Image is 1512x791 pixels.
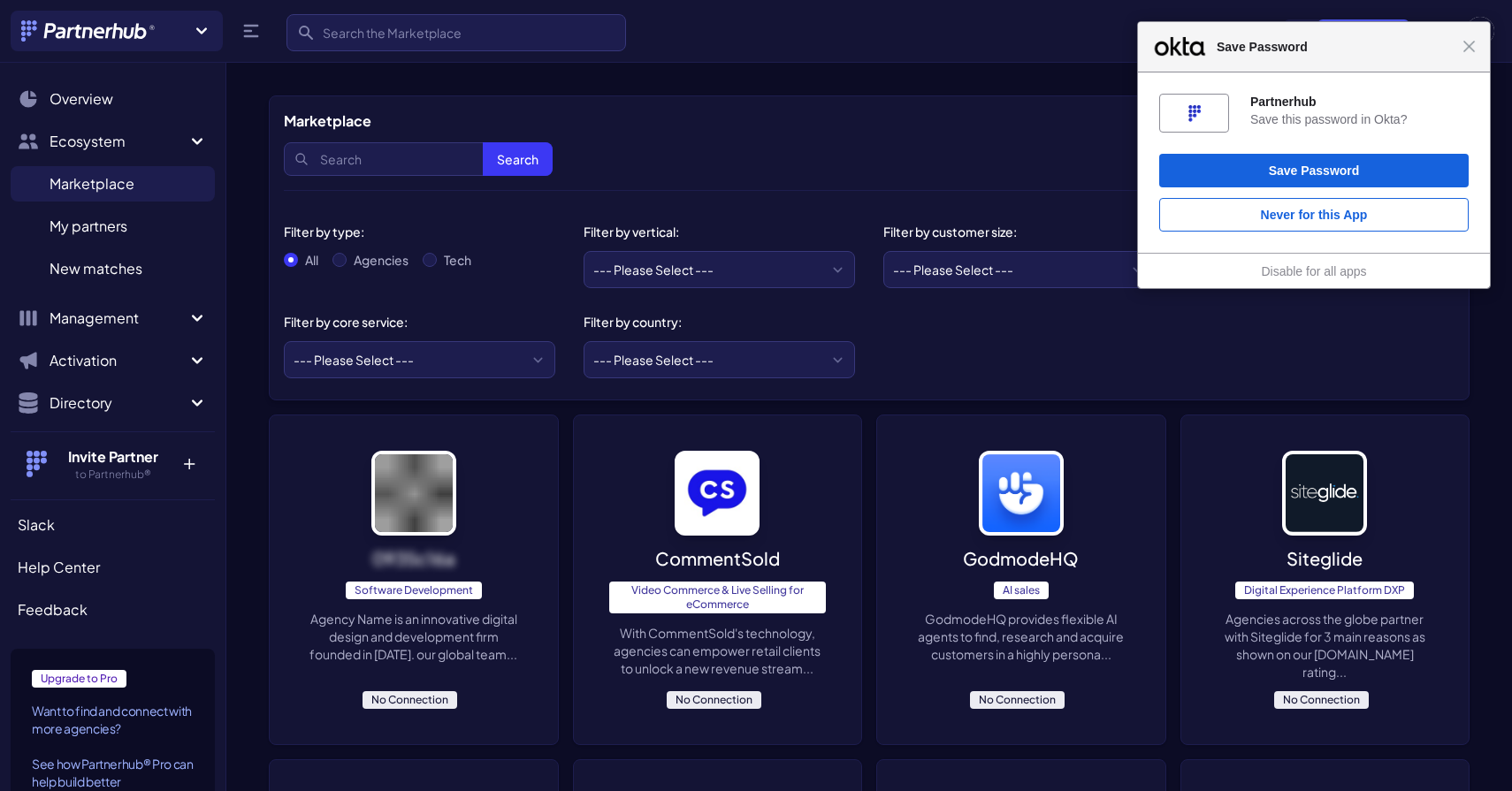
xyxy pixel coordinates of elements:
div: Filter by country: [584,313,841,331]
img: image_alt [979,451,1064,536]
p: GodmodeHQ provides flexible AI agents to find, research and acquire customers in a highly persona... [913,610,1130,663]
span: Help Center [18,557,100,578]
span: Ecosystem [50,131,187,152]
button: Management [11,300,215,336]
button: Activation [11,343,215,378]
span: Save Password [1208,36,1462,57]
label: Agencies [354,251,409,269]
span: Overview [50,88,113,110]
span: AI sales [994,582,1049,599]
img: Partnerhub® Logo [21,20,157,42]
span: Software Development [346,582,482,599]
span: Feedback [18,599,88,620]
a: Marketplace [11,166,215,202]
a: Overview [11,81,215,117]
div: Filter by customer size: [883,223,1141,240]
img: image_alt [1282,451,1367,536]
a: 10Interest Credits [1284,19,1409,42]
div: Partnerhub [1250,94,1469,110]
a: image_alt SiteglideDigital Experience Platform DXPAgencies across the globe partner with Siteglid... [1180,415,1470,745]
span: Directory [50,392,187,414]
a: Disable for all apps [1261,264,1366,278]
img: image_alt [675,451,760,536]
p: GodmodeHQ [963,546,1079,571]
span: Management [50,308,187,329]
div: Filter by vertical: [584,223,841,240]
span: 10 [1285,20,1318,42]
div: Filter by core service: [284,313,541,331]
a: image_alt GodmodeHQAI salesGodmodeHQ provides flexible AI agents to find, research and acquire cu... [876,415,1166,745]
input: Search [284,142,553,176]
h4: Invite Partner [56,446,170,468]
a: New matches [11,251,215,286]
p: Siteglide [1287,546,1363,571]
button: Search [483,142,553,176]
p: Agency Name is an innovative digital design and development firm founded in [DATE]. our global te... [305,610,523,663]
button: Directory [11,385,215,421]
a: image_alt 0935c16aSoftware DevelopmentAgency Name is an innovative digital design and development... [269,415,559,745]
input: Search the Marketplace [286,14,626,51]
span: Slack [18,514,55,536]
img: image_alt [371,451,456,536]
span: Activation [50,350,187,371]
span: Marketplace [50,173,134,194]
button: Save Password [1159,154,1469,187]
a: My partners [11,209,215,244]
button: Never for this App [1159,198,1469,232]
div: Save this password in Okta? [1250,111,1469,127]
span: Video Commerce & Live Selling for eCommerce [609,582,827,613]
p: Agencies across the globe partner with Siteglide for 3 main reasons as shown on our [DOMAIN_NAME]... [1217,610,1434,681]
span: No Connection [363,691,457,709]
a: Help Center [11,550,215,585]
span: Close [1462,40,1476,53]
button: Ecosystem [11,124,215,159]
div: Filter by type: [284,223,541,240]
h5: Marketplace [284,110,371,132]
a: image_alt CommentSoldVideo Commerce & Live Selling for eCommerceWith CommentSold's technology, ag... [573,415,863,745]
p: With CommentSold's technology, agencies can empower retail clients to unlock a new revenue stream... [609,624,827,677]
span: Digital Experience Platform DXP [1235,582,1414,599]
span: New matches [50,258,142,279]
img: LNaqtgAAAAZJREFUAwB54o7FRD0DTAAAAABJRU5ErkJggg== [1180,99,1209,127]
h5: to Partnerhub® [56,468,170,482]
label: Tech [444,251,471,269]
p: + [170,446,208,475]
p: 0935c16a [372,546,455,571]
a: Feedback [11,592,215,627]
p: CommentSold [655,546,780,571]
span: No Connection [667,691,761,709]
a: Slack [11,507,215,543]
span: My partners [50,216,127,237]
span: No Connection [970,691,1065,709]
span: Upgrade to Pro [32,670,126,688]
span: No Connection [1274,691,1369,709]
p: Interest Credits [1317,19,1409,42]
label: All [305,251,318,269]
img: user photo [1466,17,1494,45]
button: Invite Partner to Partnerhub® + [11,431,215,496]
